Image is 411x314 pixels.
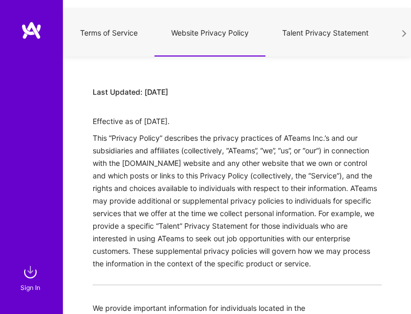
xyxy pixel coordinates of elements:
button: Terms of Service [63,10,154,57]
img: sign in [20,262,41,283]
img: logo [21,21,42,40]
div: Last Updated: [DATE] [93,86,382,98]
a: sign inSign In [22,262,41,293]
button: Talent Privacy Statement [265,10,385,57]
div: This “Privacy Policy” describes the privacy practices of ATeams Inc.’s and our subsidiaries and a... [93,132,382,270]
i: icon Next [401,30,408,37]
div: Effective as of [DATE]. [93,115,382,128]
div: Sign In [20,283,40,293]
button: Website Privacy Policy [154,10,265,57]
